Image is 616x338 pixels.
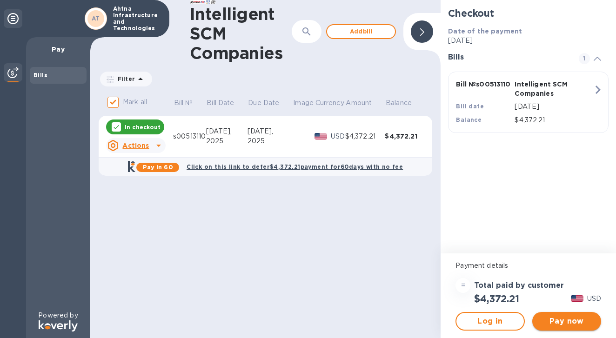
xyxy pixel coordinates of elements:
p: Image [293,98,314,108]
div: 2025 [206,136,248,146]
button: Addbill [326,24,396,39]
span: Log in [464,316,516,327]
p: Bill № [174,98,193,108]
p: USD [587,294,601,304]
h3: Total paid by customer [474,281,564,290]
div: 2025 [248,136,293,146]
span: Bill Date [207,98,246,108]
p: In checkout [125,123,161,131]
h3: Bills [448,53,568,62]
div: = [455,278,470,293]
h2: Checkout [448,7,609,19]
p: Payment details [455,261,601,271]
img: USD [315,133,327,139]
b: Bills [33,72,47,79]
button: Bill №s00513110Intelligent SCM CompaniesBill date[DATE]Balance$4,372.21 [448,72,609,133]
span: Add bill [335,26,388,37]
span: Bill № [174,98,205,108]
p: Mark all [123,97,147,107]
p: [DATE] [448,36,609,46]
p: Ahtna Infrastructure and Technologies [113,6,160,32]
b: AT [92,15,100,22]
span: Balance [386,98,424,108]
span: 1 [579,53,590,64]
img: Logo [39,320,78,331]
p: Due Date [248,98,279,108]
p: Pay [33,45,83,54]
div: $4,372.21 [385,132,425,141]
p: Powered by [38,311,78,320]
b: Balance [456,116,482,123]
p: Filter [114,75,135,83]
div: $4,372.21 [345,132,385,141]
p: $4,372.21 [515,115,593,125]
p: Balance [386,98,412,108]
button: Log in [455,312,524,331]
p: Amount [346,98,372,108]
span: Amount [346,98,384,108]
p: [DATE] [515,102,593,112]
p: Bill Date [207,98,234,108]
div: s00513110 [173,132,206,141]
span: Due Date [248,98,291,108]
span: Pay now [540,316,594,327]
p: Intelligent SCM Companies [515,80,569,98]
img: USD [571,295,583,302]
h2: $4,372.21 [474,293,519,305]
p: Currency [315,98,344,108]
b: Date of the payment [448,27,522,35]
h1: Intelligent SCM Companies [190,4,292,63]
p: Bill № s00513110 [456,80,511,89]
u: Actions [122,142,149,149]
div: [DATE], [206,126,248,136]
b: Pay in 60 [143,164,173,171]
div: [DATE], [248,126,293,136]
p: USD [331,132,345,141]
b: Click on this link to defer $4,372.21 payment for 60 days with no fee [187,163,403,170]
b: Bill date [456,103,484,110]
button: Pay now [532,312,601,331]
